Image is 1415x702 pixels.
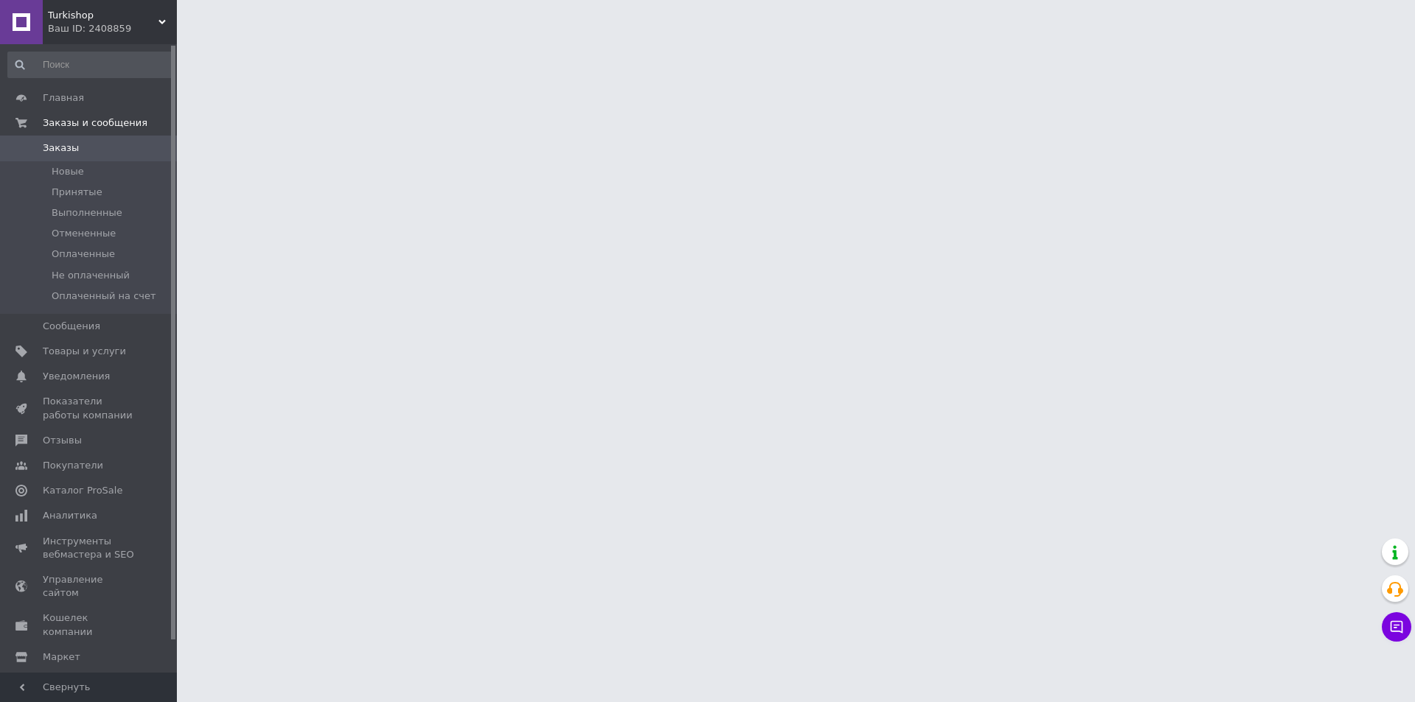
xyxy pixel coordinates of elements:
div: Ваш ID: 2408859 [48,22,177,35]
span: Оплаченные [52,248,115,261]
input: Поиск [7,52,174,78]
button: Чат с покупателем [1382,612,1411,642]
span: Показатели работы компании [43,395,136,421]
span: Маркет [43,650,80,664]
span: Уведомления [43,370,110,383]
span: Выполненные [52,206,122,220]
span: Не оплаченный [52,269,130,282]
span: Новые [52,165,84,178]
span: Turkishop [48,9,158,22]
span: Отмененные [52,227,116,240]
span: Аналитика [43,509,97,522]
span: Оплаченный на счет [52,289,156,303]
span: Кошелек компании [43,611,136,638]
span: Отзывы [43,434,82,447]
span: Принятые [52,186,102,199]
span: Главная [43,91,84,105]
span: Инструменты вебмастера и SEO [43,535,136,561]
span: Сообщения [43,320,100,333]
span: Заказы [43,141,79,155]
span: Товары и услуги [43,345,126,358]
span: Каталог ProSale [43,484,122,497]
span: Управление сайтом [43,573,136,600]
span: Заказы и сообщения [43,116,147,130]
span: Покупатели [43,459,103,472]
